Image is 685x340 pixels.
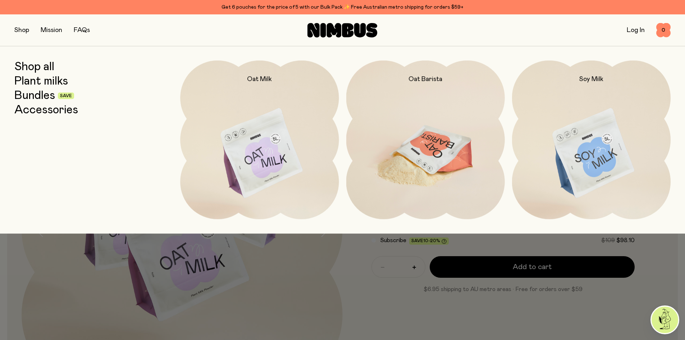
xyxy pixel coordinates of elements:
a: Shop all [14,60,54,73]
a: Oat Barista [346,60,505,219]
button: 0 [656,23,671,37]
a: Soy Milk [512,60,671,219]
h2: Oat Barista [408,75,442,83]
a: Mission [41,27,62,33]
h2: Oat Milk [247,75,272,83]
a: Log In [627,27,645,33]
a: Bundles [14,89,55,102]
img: agent [652,307,678,333]
span: Save [60,94,72,98]
a: Plant milks [14,75,68,88]
div: Get 6 pouches for the price of 5 with our Bulk Pack ✨ Free Australian metro shipping for orders $59+ [14,3,671,12]
a: Oat Milk [180,60,339,219]
a: Accessories [14,104,78,117]
a: FAQs [74,27,90,33]
h2: Soy Milk [579,75,603,83]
